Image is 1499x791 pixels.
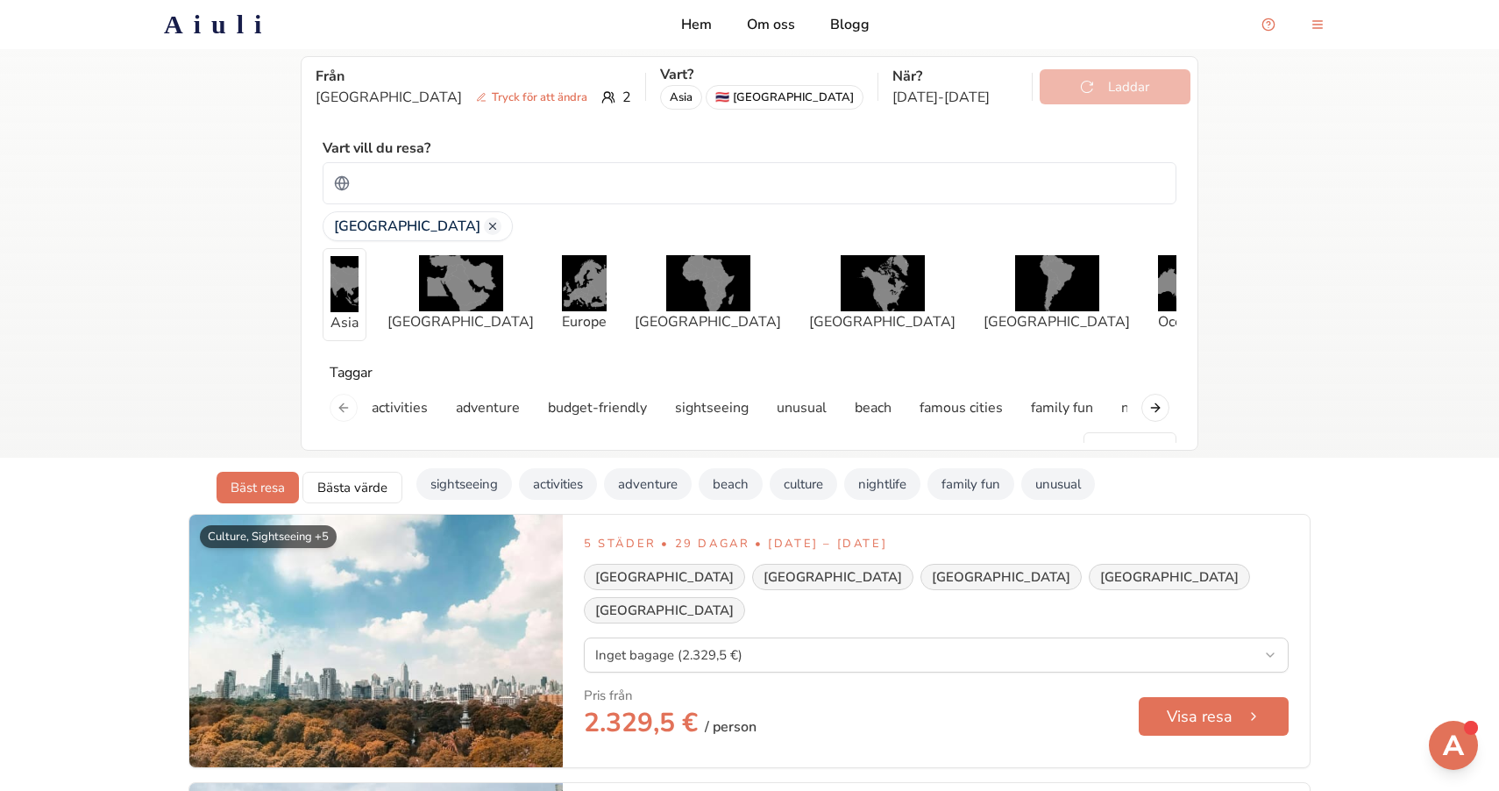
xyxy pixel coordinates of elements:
[1251,7,1286,42] button: Open support chat
[189,515,563,767] img: Bild av Bangkok Th
[770,468,837,500] button: culture
[1020,390,1104,425] button: family fun
[1111,390,1184,425] button: nightlife
[323,211,513,241] div: [GEOGRAPHIC_DATA]
[984,311,1130,332] p: [GEOGRAPHIC_DATA]
[715,90,729,104] span: flag
[302,472,402,503] button: Bästa värde
[330,312,359,333] p: Asia
[705,716,757,738] span: / person
[555,248,614,339] button: na imageEurope
[584,687,633,704] div: Pris från
[323,138,430,159] p: Vart vill du resa?
[323,362,1176,383] div: Taggar
[1429,721,1478,770] button: Open support chat
[927,468,1014,500] button: family fun
[681,14,712,35] a: Hem
[699,468,763,500] button: beach
[361,390,438,425] button: activities
[1432,724,1474,766] img: Support
[584,564,745,590] div: [GEOGRAPHIC_DATA]
[387,311,534,332] p: [GEOGRAPHIC_DATA]
[844,390,902,425] button: beach
[416,468,512,500] button: sightseeing
[892,66,1018,87] p: När?
[920,564,1082,590] div: [GEOGRAPHIC_DATA]
[747,14,795,35] a: Om oss
[1121,397,1174,418] p: nightlife
[584,536,1289,553] p: 5 städer • 29 dagar • [DATE] – [DATE]
[357,166,1165,201] input: Sök efter ett land
[537,390,657,425] button: budget-friendly
[909,390,1013,425] button: famous cities
[855,397,892,418] p: beach
[323,248,366,341] button: na imageAsia
[1158,255,1208,311] img: na image
[604,468,692,500] button: adventure
[519,468,597,500] button: activities
[628,248,788,339] button: na image[GEOGRAPHIC_DATA]
[920,397,1003,418] p: famous cities
[1083,432,1176,467] button: Stäng
[200,525,337,548] div: Culture, Sightseeing +5
[766,390,837,425] button: unusual
[316,66,631,87] p: Från
[584,597,745,624] div: [GEOGRAPHIC_DATA]
[660,64,863,85] p: Vart?
[1139,697,1289,736] button: Visa resa
[1158,311,1208,332] p: Oceania
[892,87,1018,108] p: [DATE] - [DATE]
[372,397,428,418] p: activities
[445,390,530,425] button: adventure
[456,397,520,418] p: adventure
[660,85,702,110] div: Asia
[841,255,925,311] img: na image
[484,217,501,235] button: Ta bort Thailand
[844,468,920,500] button: nightlife
[664,390,759,425] button: sightseeing
[1300,7,1335,42] button: menu-button
[584,708,757,746] h2: 2.329,5 €
[562,311,607,332] p: Europe
[548,397,647,418] p: budget-friendly
[330,256,359,312] img: na image
[777,397,827,418] p: unusual
[419,255,503,311] img: na image
[675,397,749,418] p: sightseeing
[1015,255,1099,311] img: na image
[666,255,750,311] img: na image
[1089,564,1250,590] div: [GEOGRAPHIC_DATA]
[809,311,956,332] p: [GEOGRAPHIC_DATA]
[1151,248,1215,339] button: na imageOceania
[316,87,594,108] p: [GEOGRAPHIC_DATA]
[380,248,541,339] button: na image[GEOGRAPHIC_DATA]
[1031,397,1093,418] p: family fun
[802,248,963,339] button: na image[GEOGRAPHIC_DATA]
[635,311,781,332] p: [GEOGRAPHIC_DATA]
[469,89,594,106] span: Tryck för att ändra
[1021,468,1095,500] button: unusual
[706,85,863,110] div: [GEOGRAPHIC_DATA]
[752,564,913,590] div: [GEOGRAPHIC_DATA]
[164,9,272,40] h2: Aiuli
[136,9,300,40] a: Aiuli
[830,14,870,35] a: Blogg
[316,87,631,108] div: 2
[562,255,607,311] img: na image
[217,472,299,503] button: Bäst resa
[977,248,1137,339] button: na image[GEOGRAPHIC_DATA]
